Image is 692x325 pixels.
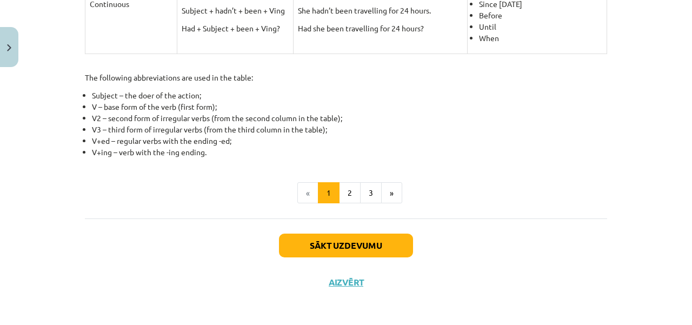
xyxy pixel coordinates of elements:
[85,72,607,83] p: The following abbreviations are used in the table:
[92,147,607,158] li: V+ing – verb with the -ing ending.
[360,182,382,204] button: 3
[92,101,607,112] li: V – base form of the verb (first form);
[479,21,602,32] li: Until
[279,234,413,257] button: Sākt uzdevumu
[479,10,602,21] li: Before
[92,135,607,147] li: V+ed – regular verbs with the ending -ed;
[92,90,607,101] li: Subject – the doer of the action;
[85,182,607,204] nav: Page navigation example
[182,5,289,16] p: Subject + hadn’t + been + Ving
[325,277,367,288] button: Aizvērt
[298,5,463,16] p: She hadn’t been travelling for 24 hours.
[92,124,607,135] li: V3 – third form of irregular verbs (from the third column in the table);
[339,182,361,204] button: 2
[182,23,289,34] p: Had + Subject + been + Ving?
[298,23,463,34] p: Had she been travelling for 24 hours?
[7,44,11,51] img: icon-close-lesson-0947bae3869378f0d4975bcd49f059093ad1ed9edebbc8119c70593378902aed.svg
[318,182,340,204] button: 1
[381,182,402,204] button: »
[479,32,602,44] li: When
[92,112,607,124] li: V2 – second form of irregular verbs (from the second column in the table);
